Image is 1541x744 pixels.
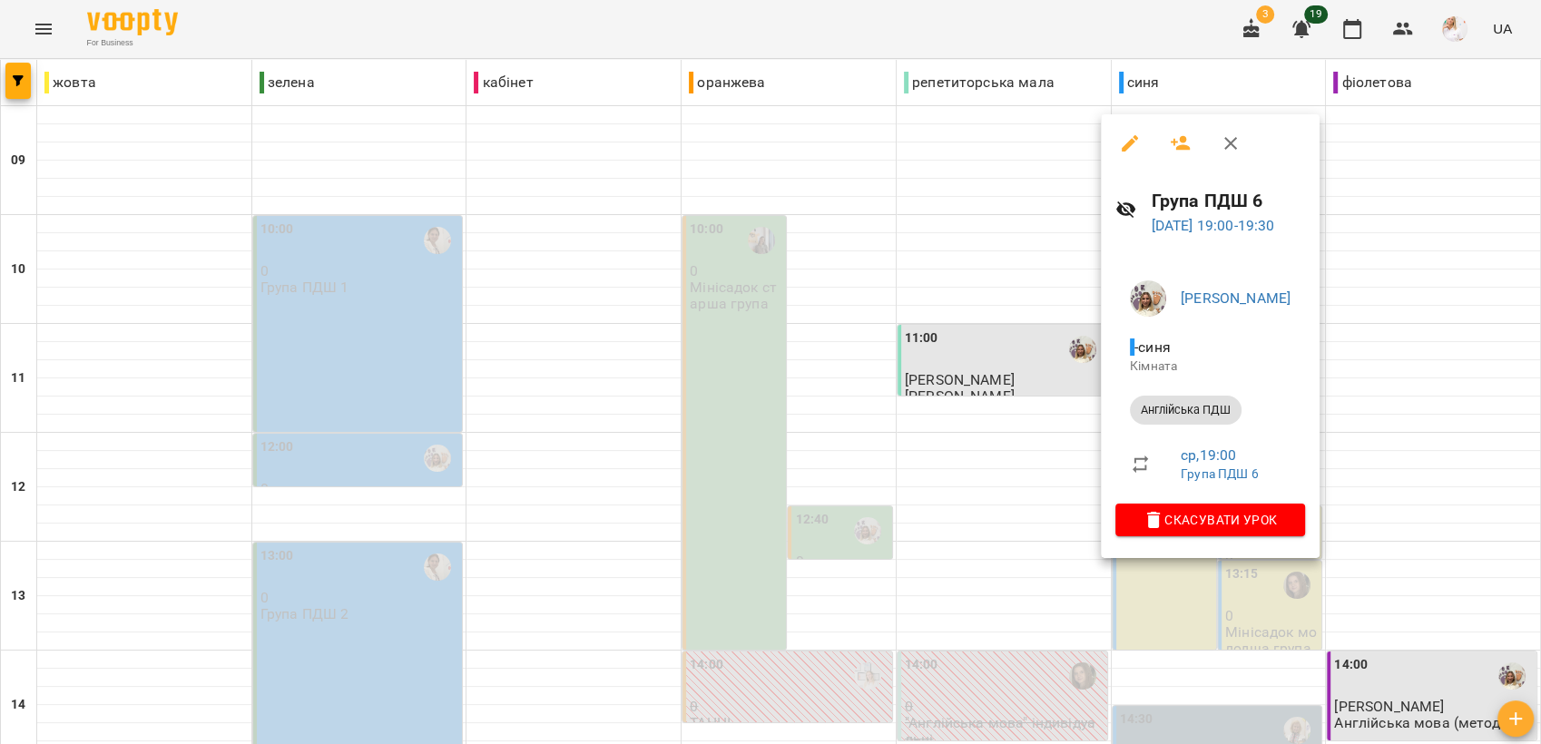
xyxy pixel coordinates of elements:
[1152,187,1305,215] h6: Група ПДШ 6
[1130,509,1291,531] span: Скасувати Урок
[1181,289,1291,307] a: [PERSON_NAME]
[1130,402,1242,418] span: Англійська ПДШ
[1130,338,1174,356] span: - синя
[1130,280,1166,317] img: 7897ecd962ef5e6a6933aa69174c6908.jpg
[1181,446,1236,464] a: ср , 19:00
[1181,466,1259,481] a: Група ПДШ 6
[1130,357,1291,376] p: Кімната
[1152,217,1275,234] a: [DATE] 19:00-19:30
[1115,504,1305,536] button: Скасувати Урок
